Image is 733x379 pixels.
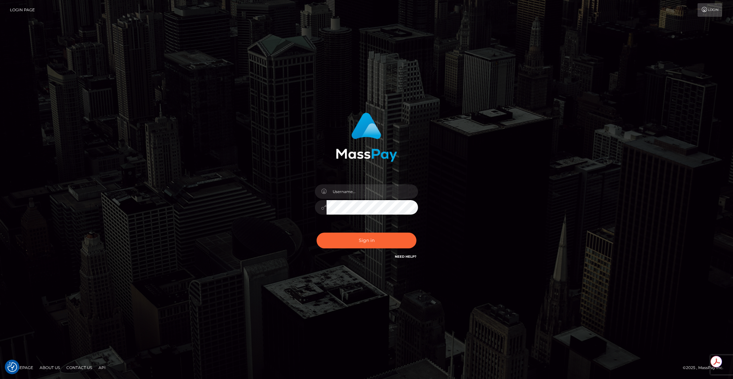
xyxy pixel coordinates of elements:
[7,362,17,372] button: Consent Preferences
[7,363,36,373] a: Homepage
[698,3,722,17] a: Login
[683,364,728,371] div: © 2025 , MassPay Inc.
[336,113,397,162] img: MassPay Login
[10,3,35,17] a: Login Page
[37,363,62,373] a: About Us
[96,363,108,373] a: API
[64,363,95,373] a: Contact Us
[327,184,418,199] input: Username...
[7,362,17,372] img: Revisit consent button
[395,254,416,259] a: Need Help?
[317,233,416,248] button: Sign in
